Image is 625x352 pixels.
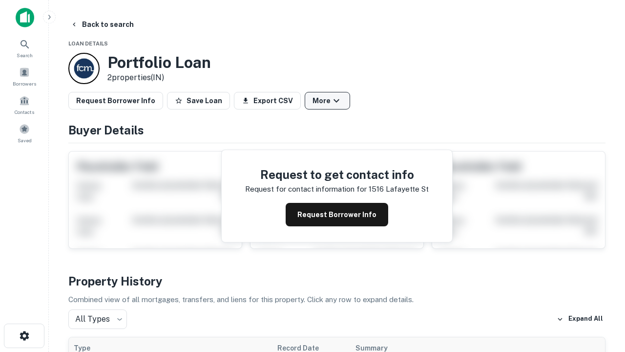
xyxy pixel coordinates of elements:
h4: Request to get contact info [245,166,429,183]
button: Request Borrower Info [68,92,163,110]
img: capitalize-icon.png [16,8,34,27]
div: All Types [68,309,127,329]
h4: Buyer Details [68,121,605,139]
span: Borrowers [13,80,36,88]
span: Search [17,51,33,59]
a: Borrowers [3,63,46,89]
iframe: Chat Widget [576,242,625,289]
span: Contacts [15,108,34,116]
h3: Portfolio Loan [107,53,211,72]
a: Saved [3,120,46,146]
button: More [305,92,350,110]
p: Request for contact information for [245,183,367,195]
button: Save Loan [167,92,230,110]
span: Saved [18,136,32,144]
button: Expand All [554,312,605,327]
p: 2 properties (IN) [107,72,211,84]
button: Export CSV [234,92,301,110]
p: 1516 lafayette st [369,183,429,195]
p: Combined view of all mortgages, transfers, and liens for this property. Click any row to expand d... [68,294,605,306]
h4: Property History [68,272,605,290]
a: Contacts [3,91,46,118]
button: Back to search [66,16,138,33]
a: Search [3,35,46,61]
button: Request Borrower Info [286,203,388,226]
span: Loan Details [68,41,108,46]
